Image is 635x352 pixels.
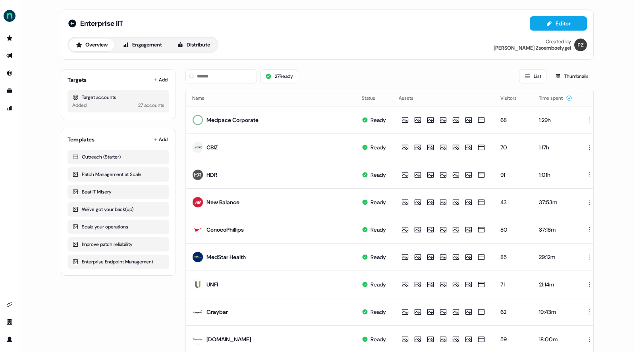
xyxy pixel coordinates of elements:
[500,226,526,234] div: 80
[207,335,251,343] div: [DOMAIN_NAME]
[3,102,16,114] a: Go to attribution
[68,135,95,143] div: Templates
[500,308,526,316] div: 62
[546,39,571,45] div: Created by
[500,143,526,151] div: 70
[362,91,385,105] button: Status
[539,171,572,179] div: 1:01h
[371,226,386,234] div: Ready
[72,223,164,231] div: Scale your operations
[371,253,386,261] div: Ready
[371,335,386,343] div: Ready
[207,198,239,206] div: New Balance
[80,19,123,28] span: Enterprise IIT
[500,198,526,206] div: 43
[539,198,572,206] div: 37:53m
[207,226,244,234] div: ConocoPhillips
[3,298,16,311] a: Go to integrations
[152,134,169,145] button: Add
[539,335,572,343] div: 18:00m
[3,32,16,44] a: Go to prospects
[3,333,16,346] a: Go to profile
[500,116,526,124] div: 68
[207,253,246,261] div: MedStar Health
[539,116,572,124] div: 1:29h
[207,116,259,124] div: Medpace Corporate
[3,49,16,62] a: Go to outbound experience
[72,258,164,266] div: Enterprise Endpoint Management
[530,16,587,31] button: Editor
[539,143,572,151] div: 1:17h
[519,69,546,83] button: List
[3,67,16,79] a: Go to Inbound
[392,90,494,106] th: Assets
[207,171,217,179] div: HDR
[539,91,572,105] button: Time spent
[574,39,587,51] img: Petra
[550,69,594,83] button: Thumbnails
[500,280,526,288] div: 71
[72,170,164,178] div: Patch Management at Scale
[371,280,386,288] div: Ready
[539,280,572,288] div: 21:14m
[371,143,386,151] div: Ready
[192,91,214,105] button: Name
[3,84,16,97] a: Go to templates
[500,335,526,343] div: 59
[260,69,298,83] button: 27Ready
[207,143,218,151] div: CBIZ
[170,39,217,51] button: Distribute
[72,240,164,248] div: Improve patch reliability
[500,91,526,105] button: Visitors
[72,101,87,109] div: Added
[72,153,164,161] div: Outreach (Starter)
[500,171,526,179] div: 91
[539,253,572,261] div: 29:12m
[371,171,386,179] div: Ready
[539,226,572,234] div: 37:18m
[69,39,114,51] button: Overview
[152,74,169,85] button: Add
[371,116,386,124] div: Ready
[207,280,218,288] div: UNFI
[3,315,16,328] a: Go to team
[207,308,228,316] div: Graybar
[138,101,164,109] div: 27 accounts
[371,198,386,206] div: Ready
[116,39,169,51] button: Engagement
[494,45,571,51] div: [PERSON_NAME] Zsoemboelygei
[72,93,164,101] div: Target accounts
[530,20,587,29] a: Editor
[500,253,526,261] div: 85
[539,308,572,316] div: 19:43m
[371,308,386,316] div: Ready
[72,205,164,213] div: We've got your back(up)
[68,76,87,84] div: Targets
[72,188,164,196] div: Beat IT Misery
